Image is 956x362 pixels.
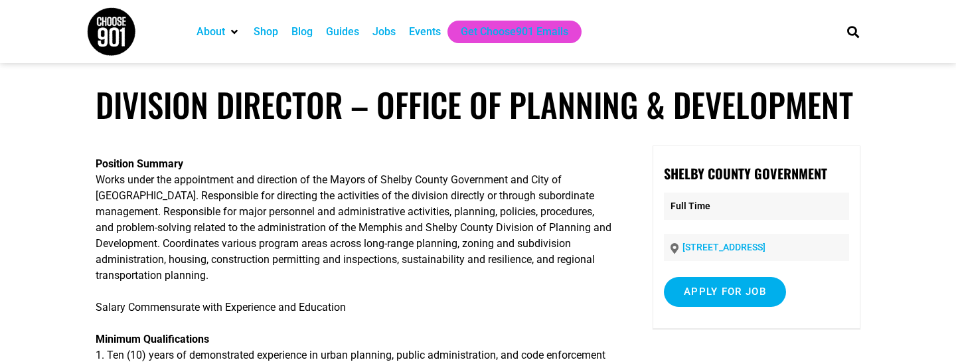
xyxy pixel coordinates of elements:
[96,333,209,345] strong: Minimum Qualifications
[664,193,849,220] p: Full Time
[682,242,765,252] a: [STREET_ADDRESS]
[197,24,225,40] a: About
[326,24,359,40] a: Guides
[96,85,860,124] h1: Division Director – Office of Planning & Development
[291,24,313,40] a: Blog
[254,24,278,40] a: Shop
[842,21,864,43] div: Search
[96,157,183,170] strong: Position Summary
[96,156,614,284] p: Works under the appointment and direction of the Mayors of Shelby County Government and City of [...
[96,300,614,316] p: Salary Commensurate with Experience and Education
[190,21,825,43] nav: Main nav
[664,277,786,307] input: Apply for job
[664,163,827,183] strong: Shelby County Government
[372,24,396,40] a: Jobs
[461,24,568,40] a: Get Choose901 Emails
[409,24,441,40] a: Events
[190,21,247,43] div: About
